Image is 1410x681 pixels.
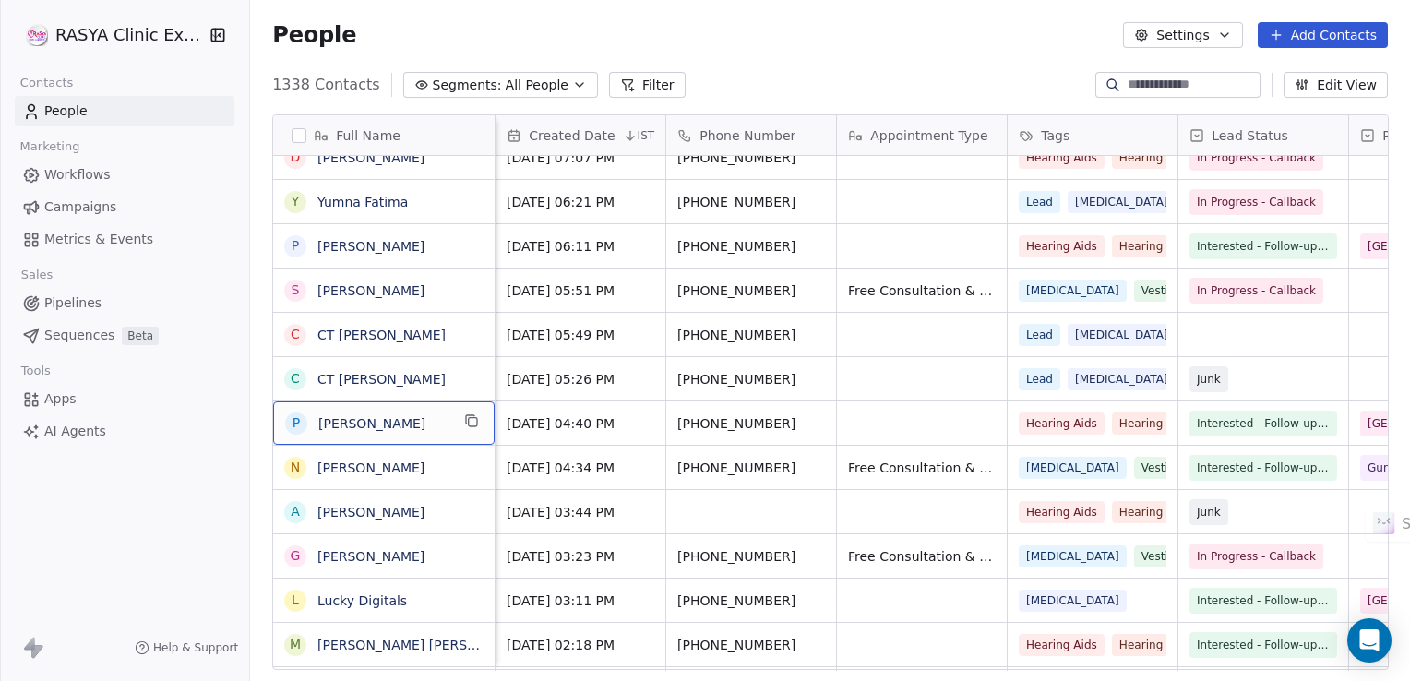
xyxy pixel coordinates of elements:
[317,372,446,387] a: CT [PERSON_NAME]
[292,591,299,610] div: L
[507,281,654,300] span: [DATE] 05:51 PM
[848,281,996,300] span: Free Consultation & Free Screening
[507,636,654,654] span: [DATE] 02:18 PM
[1068,324,1176,346] span: [MEDICAL_DATA]
[1008,115,1177,155] div: Tags
[507,193,654,211] span: [DATE] 06:21 PM
[317,328,446,342] a: CT [PERSON_NAME]
[12,69,81,97] span: Contacts
[273,156,496,671] div: grid
[317,505,424,520] a: [PERSON_NAME]
[1197,370,1221,388] span: Junk
[12,133,88,161] span: Marketing
[638,128,655,143] span: IST
[317,638,536,652] a: [PERSON_NAME] [PERSON_NAME]
[1134,545,1183,567] span: Vestib
[677,237,825,256] span: [PHONE_NUMBER]
[507,326,654,344] span: [DATE] 05:49 PM
[1019,634,1105,656] span: Hearing Aids
[507,591,654,610] span: [DATE] 03:11 PM
[317,283,424,298] a: [PERSON_NAME]
[44,165,111,185] span: Workflows
[1019,412,1105,435] span: Hearing Aids
[15,288,234,318] a: Pipelines
[848,459,996,477] span: Free Consultation & Free Screening
[44,326,114,345] span: Sequences
[1019,280,1127,302] span: [MEDICAL_DATA]
[44,230,153,249] span: Metrics & Events
[291,502,300,521] div: A
[317,239,424,254] a: [PERSON_NAME]
[1019,501,1105,523] span: Hearing Aids
[1134,457,1183,479] span: Vestib
[1197,237,1330,256] span: Interested - Follow-up for Apt
[317,195,408,209] a: Yumna Fatima
[1347,618,1392,663] div: Open Intercom Messenger
[135,640,238,655] a: Help & Support
[506,76,568,95] span: All People
[291,546,301,566] div: G
[1197,503,1221,521] span: Junk
[1197,459,1330,477] span: Interested - Follow-up for Apt
[666,115,836,155] div: Phone Number
[15,160,234,190] a: Workflows
[15,416,234,447] a: AI Agents
[677,281,825,300] span: [PHONE_NUMBER]
[44,102,88,121] span: People
[1197,414,1330,433] span: Interested - Follow-up for Apt
[15,384,234,414] a: Apps
[13,261,61,289] span: Sales
[507,547,654,566] span: [DATE] 03:23 PM
[1258,22,1388,48] button: Add Contacts
[677,370,825,388] span: [PHONE_NUMBER]
[870,126,987,145] span: Appointment Type
[507,414,654,433] span: [DATE] 04:40 PM
[677,591,825,610] span: [PHONE_NUMBER]
[318,416,425,431] a: [PERSON_NAME]
[1019,368,1060,390] span: Lead
[55,23,205,47] span: RASYA Clinic External
[1019,191,1060,213] span: Lead
[1112,634,1170,656] span: Hearing
[273,115,495,155] div: Full Name
[1019,457,1127,479] span: [MEDICAL_DATA]
[677,636,825,654] span: [PHONE_NUMBER]
[15,224,234,255] a: Metrics & Events
[1197,591,1330,610] span: Interested - Follow-up for Apt
[22,19,197,51] button: RASYA Clinic External
[317,150,424,165] a: [PERSON_NAME]
[1019,545,1127,567] span: [MEDICAL_DATA]
[293,413,300,433] div: P
[336,126,400,145] span: Full Name
[1284,72,1388,98] button: Edit View
[507,503,654,521] span: [DATE] 03:44 PM
[1212,126,1288,145] span: Lead Status
[291,325,300,344] div: C
[699,126,795,145] span: Phone Number
[529,126,615,145] span: Created Date
[1068,191,1176,213] span: [MEDICAL_DATA]
[496,115,665,155] div: Created DateIST
[1041,126,1069,145] span: Tags
[292,281,300,300] div: S
[507,149,654,167] span: [DATE] 07:07 PM
[290,635,301,654] div: M
[122,327,159,345] span: Beta
[291,148,301,167] div: D
[15,96,234,126] a: People
[153,640,238,655] span: Help & Support
[1197,281,1316,300] span: In Progress - Callback
[13,357,58,385] span: Tools
[44,197,116,217] span: Campaigns
[44,293,102,313] span: Pipelines
[317,593,407,608] a: Lucky Digitals
[44,422,106,441] span: AI Agents
[44,389,77,409] span: Apps
[1368,459,1406,477] span: Guntur
[1019,590,1127,612] span: [MEDICAL_DATA]
[15,320,234,351] a: SequencesBeta
[317,460,424,475] a: [PERSON_NAME]
[317,549,424,564] a: [PERSON_NAME]
[677,193,825,211] span: [PHONE_NUMBER]
[1112,501,1170,523] span: Hearing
